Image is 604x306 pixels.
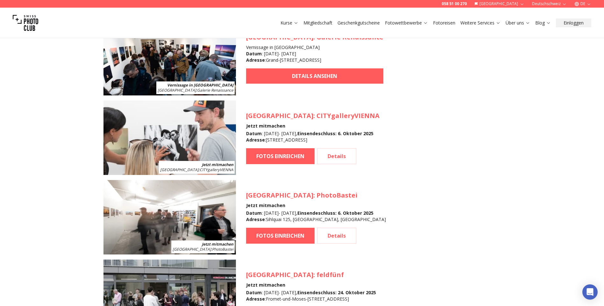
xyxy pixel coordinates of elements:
button: Fotoreisen [430,18,458,27]
button: Blog [533,18,553,27]
a: Details [317,228,356,244]
h3: : CITYgalleryVIENNA [246,111,380,120]
span: [GEOGRAPHIC_DATA] [160,167,199,172]
b: Adresse [246,296,265,302]
div: : [DATE] - [DATE] , : Fromet-und-Moses-[STREET_ADDRESS] [246,289,376,302]
h3: : feldfünf [246,270,376,279]
a: Weitere Services [460,20,501,26]
b: Einsendeschluss : 6. Oktober 2025 [297,130,373,136]
b: Adresse [246,216,265,222]
h3: : PhotoBastei [246,191,386,200]
button: Fotowettbewerbe [382,18,430,27]
div: : [DATE] - [DATE] , : Sihlquai 125, [GEOGRAPHIC_DATA], [GEOGRAPHIC_DATA] [246,210,386,223]
img: SPC Photo Awards WIEN Oktober 2025 [103,101,236,175]
div: : [DATE] - [DATE] , : [STREET_ADDRESS] [246,130,380,143]
b: Adresse [246,137,265,143]
b: Datum [246,51,262,57]
b: Einsendeschluss : 6. Oktober 2025 [297,210,373,216]
div: Open Intercom Messenger [582,284,598,300]
a: Über uns [506,20,530,26]
span: : Galerie Renaissance [158,87,233,93]
b: Jetzt mitmachen [202,241,233,247]
h4: Jetzt mitmachen [246,282,376,288]
b: Adresse [246,57,265,63]
a: Kurse [281,20,298,26]
span: [GEOGRAPHIC_DATA] [246,270,313,279]
div: : [DATE] - [DATE] : Grand-[STREET_ADDRESS] [246,51,383,63]
img: SPC Photo Awards Zürich: Dezember 2025 [103,180,236,254]
span: [GEOGRAPHIC_DATA] [246,191,313,199]
a: Fotowettbewerbe [385,20,428,26]
span: : CITYgalleryVIENNA [160,167,233,172]
b: Datum [246,289,262,296]
h4: Jetzt mitmachen [246,123,380,129]
h4: Jetzt mitmachen [246,202,386,209]
b: Datum [246,130,262,136]
span: : PhotoBastei [173,247,233,252]
h4: Vernissage in [GEOGRAPHIC_DATA] [246,44,383,51]
a: FOTOS EINREICHEN [246,228,315,244]
a: Fotoreisen [433,20,455,26]
a: Mitgliedschaft [303,20,332,26]
b: Jetzt mitmachen [202,162,233,167]
b: Datum [246,210,262,216]
a: Blog [535,20,551,26]
a: Geschenkgutscheine [338,20,380,26]
b: Einsendeschluss : 24. Oktober 2025 [297,289,376,296]
button: Mitgliedschaft [301,18,335,27]
button: Geschenkgutscheine [335,18,382,27]
a: DETAILS ANSEHEN [246,68,383,84]
a: 058 51 00 270 [442,1,467,6]
a: Details [317,148,356,164]
button: Kurse [278,18,301,27]
span: [GEOGRAPHIC_DATA] [246,111,313,120]
img: SPC Photo Awards Geneva: October 2025 [103,21,236,95]
span: [GEOGRAPHIC_DATA] [158,87,196,93]
a: FOTOS EINREICHEN [246,148,315,164]
span: [GEOGRAPHIC_DATA] [173,247,211,252]
button: Weitere Services [458,18,503,27]
button: Über uns [503,18,533,27]
button: Einloggen [556,18,591,27]
img: Swiss photo club [13,10,38,36]
b: Vernissage in [GEOGRAPHIC_DATA] [167,82,233,88]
